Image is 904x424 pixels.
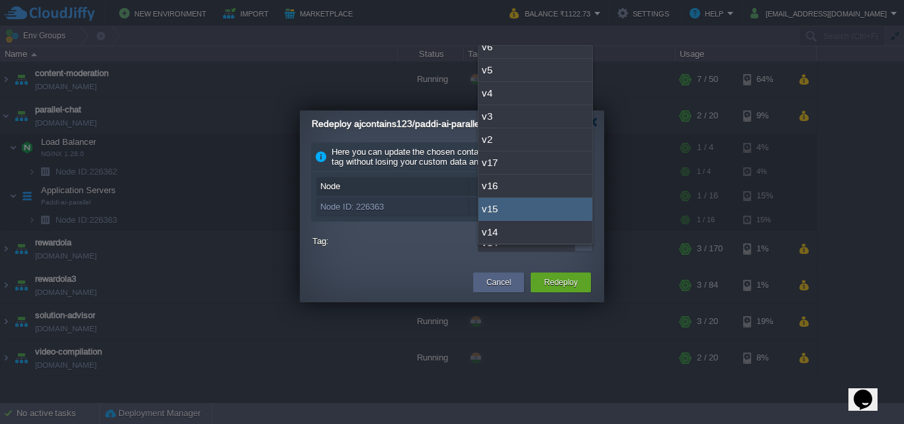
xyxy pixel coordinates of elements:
div: Here you can update the chosen containers to another template tag without losing your custom data... [311,142,593,172]
div: v4 [478,82,592,105]
iframe: chat widget [848,371,891,411]
div: v14 [478,221,592,244]
div: v17 [478,151,592,175]
span: Redeploy ajcontains123/paddi-ai-parallel containers [312,118,528,129]
button: Cancel [486,276,511,289]
div: v16 [478,175,592,198]
div: Node [317,178,469,195]
div: v6 [478,36,592,59]
div: v5 [478,59,592,82]
div: v15 [478,198,592,221]
label: Tag: [312,233,475,249]
div: v14 [469,198,588,216]
div: v2 [478,128,592,151]
div: Node ID: 226363 [317,198,469,216]
div: Tag [469,178,588,195]
div: v3 [478,105,592,128]
button: Redeploy [544,276,578,289]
